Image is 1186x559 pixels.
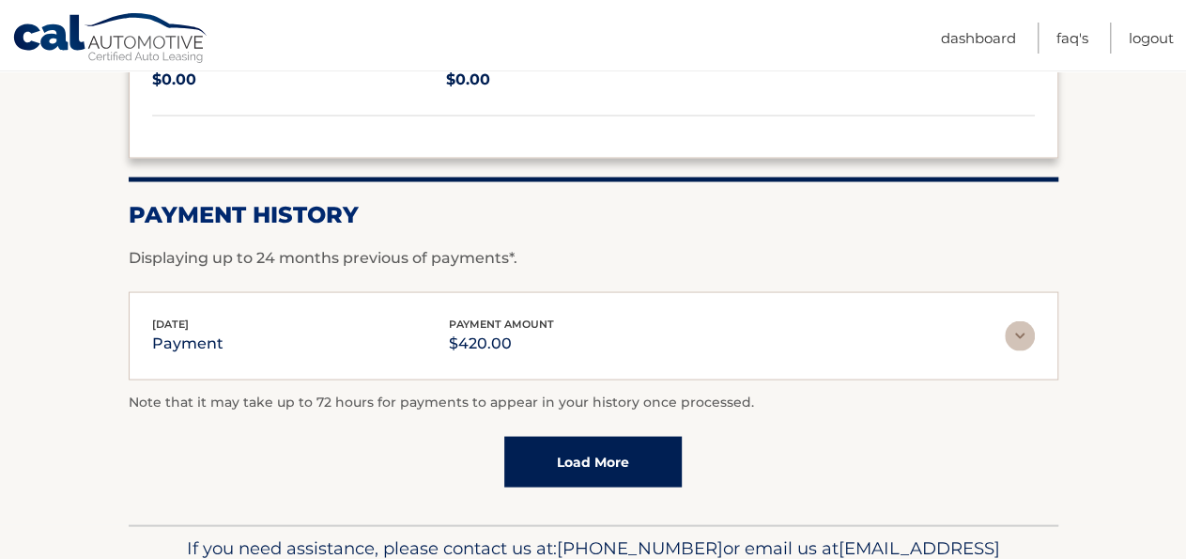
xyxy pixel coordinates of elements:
span: [PHONE_NUMBER] [557,536,723,558]
p: Note that it may take up to 72 hours for payments to appear in your history once processed. [129,391,1058,413]
span: payment amount [449,317,554,330]
p: payment [152,330,223,356]
p: $0.00 [446,67,740,93]
p: $420.00 [449,330,554,356]
a: Cal Automotive [12,12,209,67]
p: $0.00 [152,67,446,93]
span: [DATE] [152,317,189,330]
img: accordion-rest.svg [1005,320,1035,350]
a: Logout [1129,23,1174,54]
a: Load More [504,436,682,487]
h2: Payment History [129,200,1058,228]
a: Dashboard [941,23,1016,54]
p: Displaying up to 24 months previous of payments*. [129,246,1058,269]
a: FAQ's [1056,23,1088,54]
